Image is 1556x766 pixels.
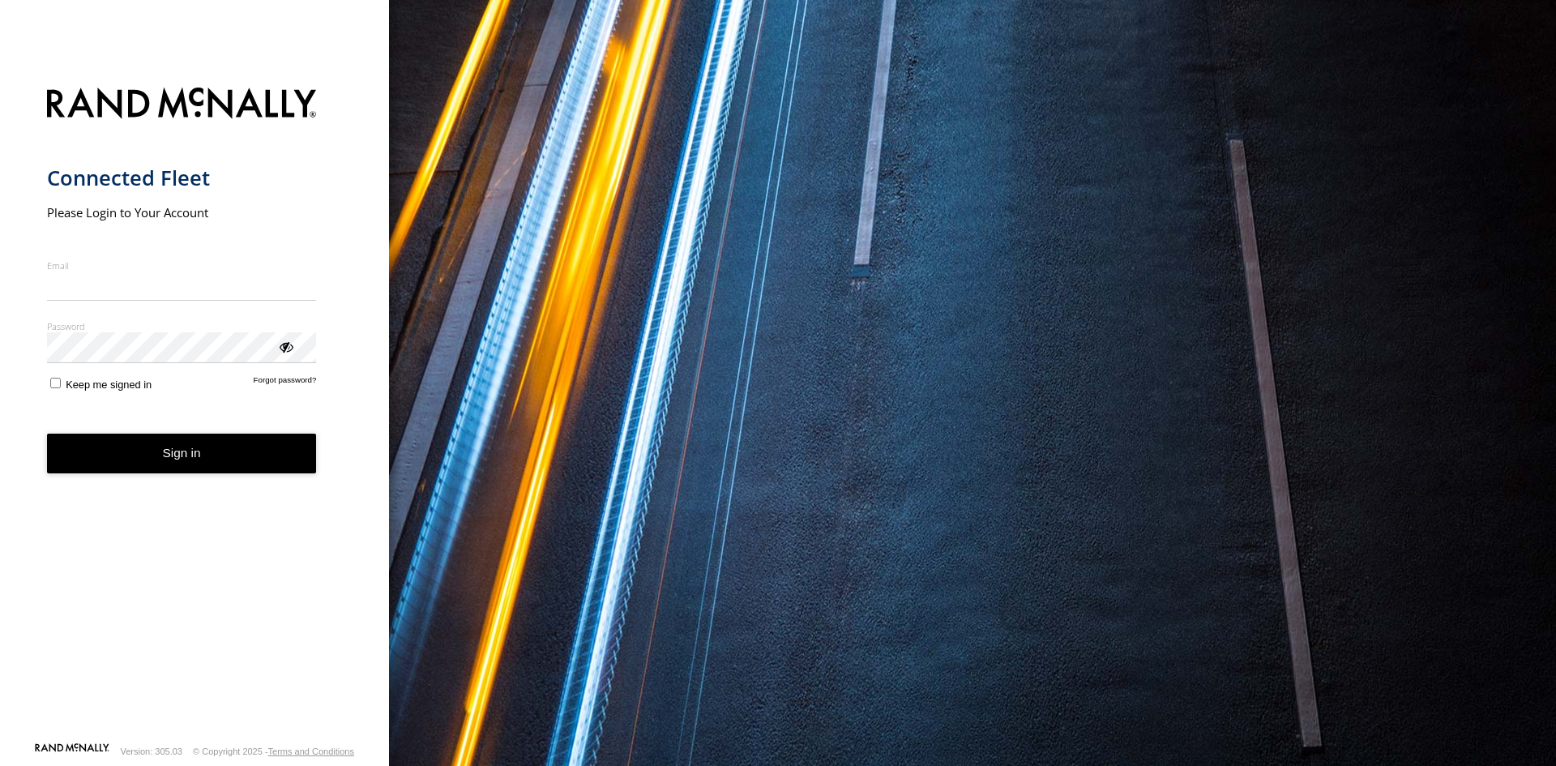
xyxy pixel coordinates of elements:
h2: Please Login to Your Account [47,204,317,220]
a: Forgot password? [254,375,317,391]
div: © Copyright 2025 - [193,747,354,756]
div: Version: 305.03 [121,747,182,756]
h1: Connected Fleet [47,165,317,191]
span: Keep me signed in [66,379,152,391]
button: Sign in [47,434,317,473]
a: Visit our Website [35,743,109,760]
img: Rand McNally [47,84,317,126]
label: Password [47,320,317,332]
a: Terms and Conditions [268,747,354,756]
input: Keep me signed in [50,378,61,388]
form: main [47,78,343,742]
div: ViewPassword [277,338,293,354]
label: Email [47,259,317,272]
